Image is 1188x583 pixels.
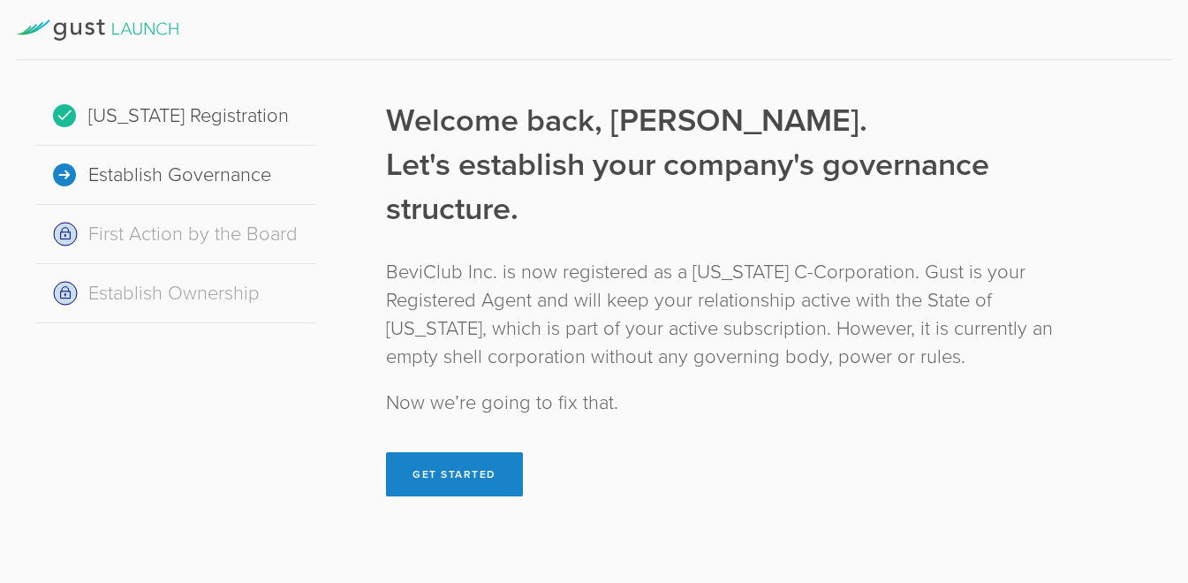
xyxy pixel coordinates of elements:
[35,87,315,146] div: [US_STATE] Registration
[35,264,315,323] div: Establish Ownership
[386,143,1095,231] div: Let's establish your company's governance structure.
[386,99,1095,143] div: Welcome back, [PERSON_NAME].
[386,389,1095,417] div: Now we’re going to fix that.
[386,452,523,496] button: Get Started
[35,205,315,264] div: First Action by the Board
[35,146,315,205] div: Establish Governance
[386,258,1095,371] div: BeviClub Inc. is now registered as a [US_STATE] C-Corporation. Gust is your Registered Agent and ...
